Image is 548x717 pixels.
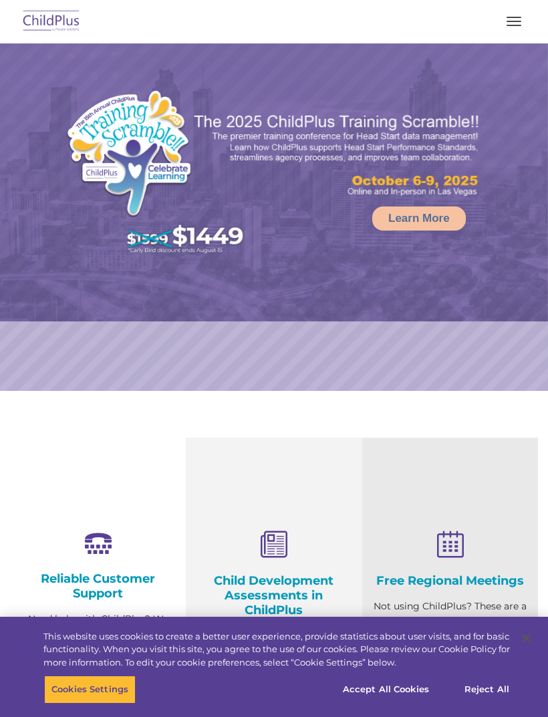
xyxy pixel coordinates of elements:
[335,676,436,704] button: Accept All Cookies
[372,598,528,682] p: Not using ChildPlus? These are a great opportunity to network and learn from ChildPlus users. Fin...
[372,206,466,231] a: Learn More
[20,6,83,37] img: ChildPlus by Procare Solutions
[372,573,528,588] h4: Free Regional Meetings
[445,676,529,704] button: Reject All
[512,623,541,653] button: Close
[20,571,176,601] h4: Reliable Customer Support
[196,573,352,617] h4: Child Development Assessments in ChildPlus
[44,676,136,704] button: Cookies Settings
[43,630,510,670] div: This website uses cookies to create a better user experience, provide statistics about user visit...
